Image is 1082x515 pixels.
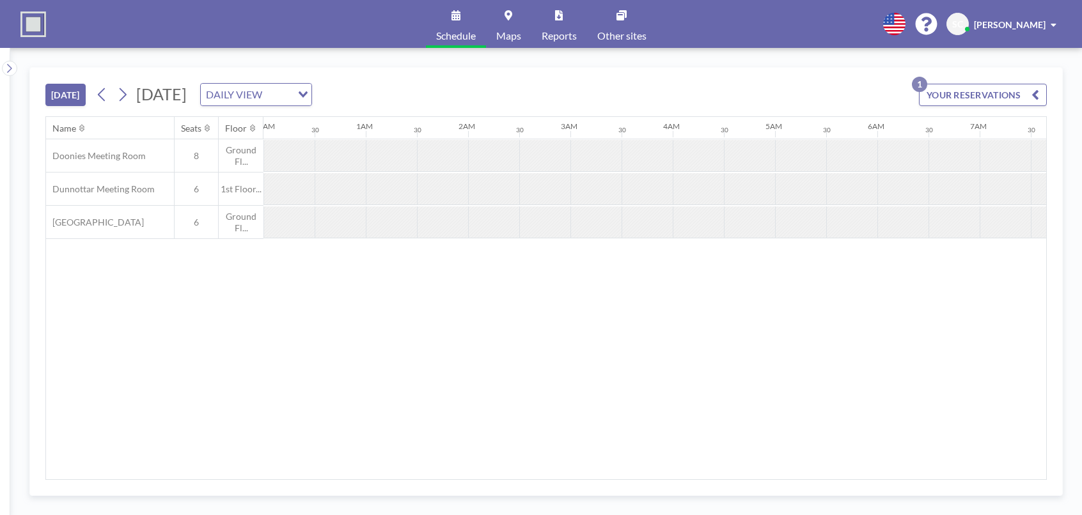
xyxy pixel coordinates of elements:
span: [GEOGRAPHIC_DATA] [46,217,144,228]
img: organization-logo [20,12,46,37]
span: Maps [496,31,521,41]
div: 1AM [356,121,373,131]
div: 2AM [459,121,475,131]
div: Name [52,123,76,134]
span: Ground Fl... [219,211,263,233]
div: 7AM [970,121,987,131]
span: [DATE] [136,84,187,104]
div: 30 [516,126,524,134]
div: 30 [311,126,319,134]
span: SC [952,19,963,30]
div: 30 [721,126,728,134]
span: Ground Fl... [219,144,263,167]
div: 12AM [254,121,275,131]
div: 30 [618,126,626,134]
span: 1st Floor... [219,183,263,195]
div: 30 [925,126,933,134]
span: Dunnottar Meeting Room [46,183,155,195]
input: Search for option [266,86,290,103]
div: 30 [823,126,831,134]
button: YOUR RESERVATIONS1 [919,84,1047,106]
span: Reports [542,31,577,41]
span: 8 [175,150,218,162]
p: 1 [912,77,927,92]
span: [PERSON_NAME] [974,19,1046,30]
div: 5AM [765,121,782,131]
div: 4AM [663,121,680,131]
div: 30 [414,126,421,134]
div: Floor [225,123,247,134]
span: 6 [175,217,218,228]
span: Schedule [436,31,476,41]
button: [DATE] [45,84,86,106]
div: Seats [181,123,201,134]
span: 6 [175,183,218,195]
span: DAILY VIEW [203,86,265,103]
div: 3AM [561,121,577,131]
span: Doonies Meeting Room [46,150,146,162]
div: 6AM [868,121,884,131]
div: 30 [1028,126,1035,134]
div: Search for option [201,84,311,105]
span: Other sites [597,31,647,41]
